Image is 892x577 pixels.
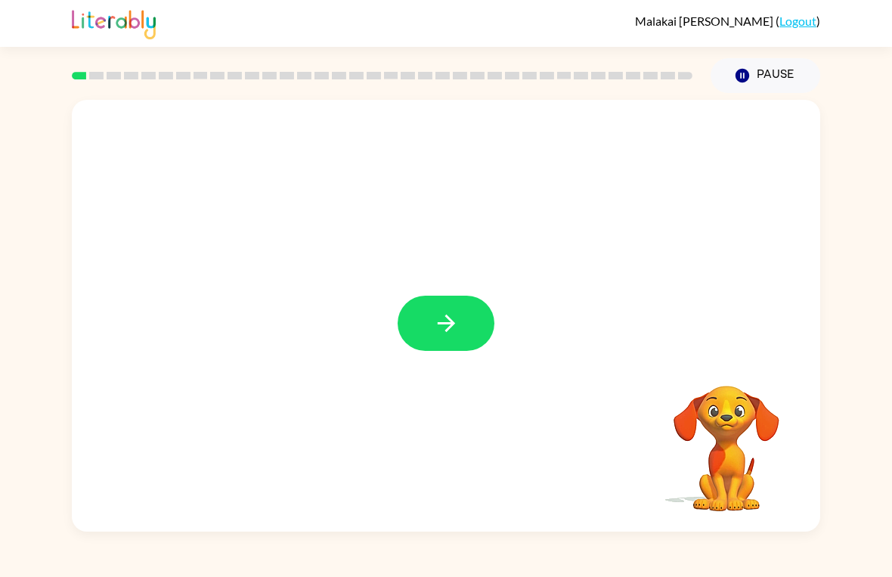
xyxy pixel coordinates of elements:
a: Logout [779,14,816,28]
div: ( ) [635,14,820,28]
video: Your browser must support playing .mp4 files to use Literably. Please try using another browser. [651,362,802,513]
span: Malakai [PERSON_NAME] [635,14,776,28]
img: Literably [72,6,156,39]
button: Pause [711,58,820,93]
